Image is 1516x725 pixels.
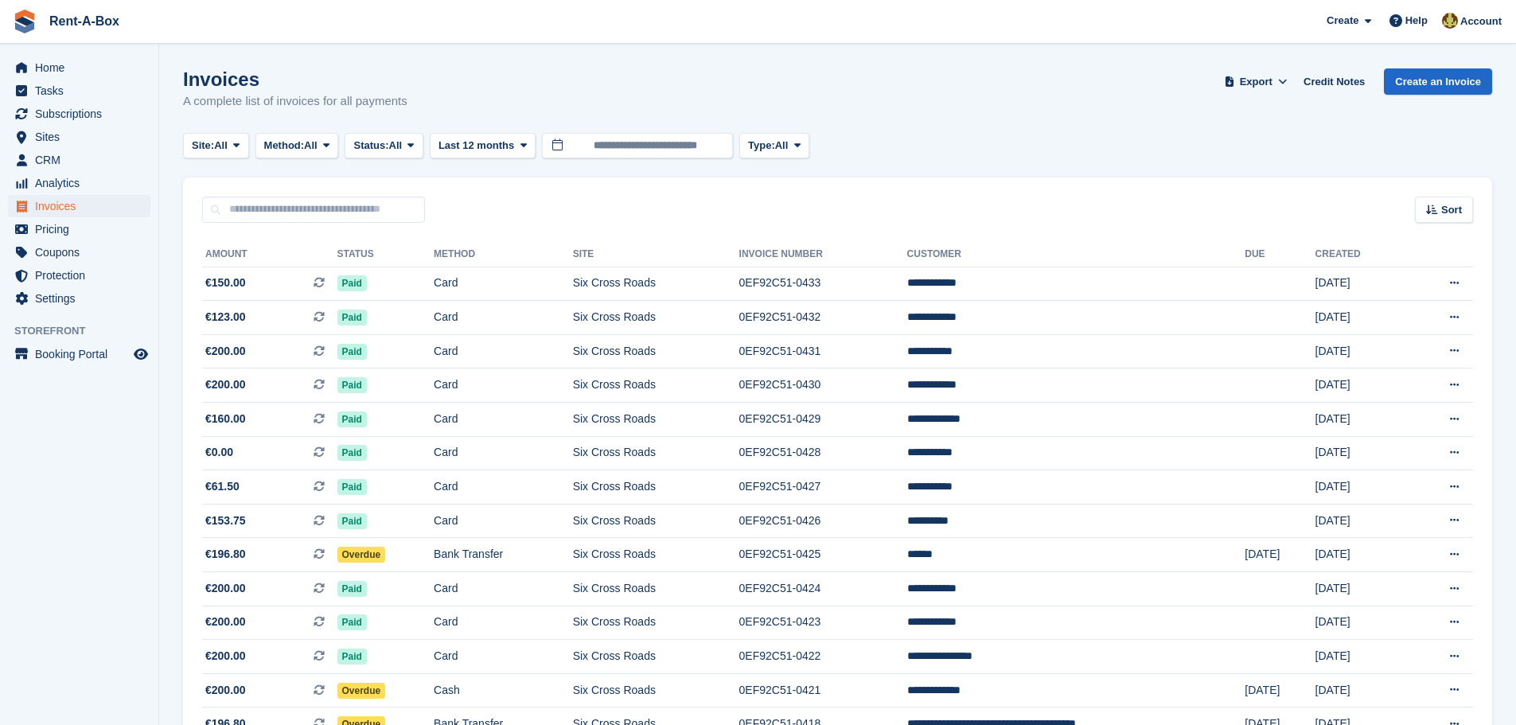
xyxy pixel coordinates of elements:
span: Analytics [35,172,131,194]
a: menu [8,264,150,286]
button: Last 12 months [430,133,536,159]
a: menu [8,103,150,125]
td: [DATE] [1315,436,1406,470]
td: 0EF92C51-0430 [739,368,907,403]
span: Subscriptions [35,103,131,125]
td: Six Cross Roads [573,606,739,640]
span: Overdue [337,547,386,563]
td: Six Cross Roads [573,504,739,538]
td: Card [434,470,573,505]
span: Paid [337,275,367,291]
td: 0EF92C51-0424 [739,572,907,606]
span: Home [35,57,131,79]
span: Paid [337,581,367,597]
td: Cash [434,673,573,707]
span: Site: [192,138,214,154]
span: Paid [337,310,367,325]
span: Sort [1441,202,1462,218]
span: Type: [748,138,775,154]
td: Six Cross Roads [573,673,739,707]
a: menu [8,195,150,217]
th: Method [434,242,573,267]
td: Card [434,368,573,403]
a: menu [8,57,150,79]
td: Card [434,606,573,640]
td: [DATE] [1315,368,1406,403]
button: Site: All [183,133,249,159]
a: menu [8,126,150,148]
span: All [389,138,403,154]
td: [DATE] [1315,301,1406,335]
td: [DATE] [1315,504,1406,538]
td: [DATE] [1315,673,1406,707]
a: menu [8,241,150,263]
span: Export [1240,74,1272,90]
td: Six Cross Roads [573,538,739,572]
a: menu [8,218,150,240]
td: Card [434,301,573,335]
td: 0EF92C51-0422 [739,640,907,674]
span: Booking Portal [35,343,131,365]
img: stora-icon-8386f47178a22dfd0bd8f6a31ec36ba5ce8667c1dd55bd0f319d3a0aa187defe.svg [13,10,37,33]
td: Six Cross Roads [573,368,739,403]
span: Coupons [35,241,131,263]
span: Create [1327,13,1358,29]
td: 0EF92C51-0428 [739,436,907,470]
span: Method: [264,138,305,154]
span: Paid [337,614,367,630]
span: €196.80 [205,546,246,563]
span: Paid [337,377,367,393]
span: €200.00 [205,343,246,360]
span: All [214,138,228,154]
span: Tasks [35,80,131,102]
a: menu [8,149,150,171]
span: Account [1460,14,1502,29]
a: menu [8,287,150,310]
td: [DATE] [1315,267,1406,301]
td: 0EF92C51-0429 [739,403,907,437]
span: €153.75 [205,513,246,529]
td: Six Cross Roads [573,572,739,606]
span: Invoices [35,195,131,217]
span: €123.00 [205,309,246,325]
span: €200.00 [205,580,246,597]
img: Mairead Collins [1442,13,1458,29]
td: Card [434,504,573,538]
td: 0EF92C51-0431 [739,334,907,368]
td: 0EF92C51-0427 [739,470,907,505]
td: [DATE] [1245,538,1315,572]
span: Paid [337,344,367,360]
td: 0EF92C51-0433 [739,267,907,301]
td: [DATE] [1315,572,1406,606]
td: [DATE] [1315,606,1406,640]
td: 0EF92C51-0426 [739,504,907,538]
span: Paid [337,445,367,461]
th: Amount [202,242,337,267]
td: [DATE] [1315,538,1406,572]
span: Paid [337,649,367,665]
span: €61.50 [205,478,240,495]
td: 0EF92C51-0423 [739,606,907,640]
span: Paid [337,513,367,529]
td: 0EF92C51-0432 [739,301,907,335]
h1: Invoices [183,68,407,90]
td: Six Cross Roads [573,301,739,335]
td: Card [434,267,573,301]
th: Due [1245,242,1315,267]
td: 0EF92C51-0425 [739,538,907,572]
span: Sites [35,126,131,148]
span: Last 12 months [438,138,514,154]
span: Paid [337,479,367,495]
td: 0EF92C51-0421 [739,673,907,707]
td: Card [434,572,573,606]
span: €200.00 [205,376,246,393]
span: Protection [35,264,131,286]
td: Card [434,640,573,674]
th: Invoice Number [739,242,907,267]
a: Preview store [131,345,150,364]
td: Six Cross Roads [573,470,739,505]
td: Six Cross Roads [573,436,739,470]
td: Bank Transfer [434,538,573,572]
span: €160.00 [205,411,246,427]
span: Overdue [337,683,386,699]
